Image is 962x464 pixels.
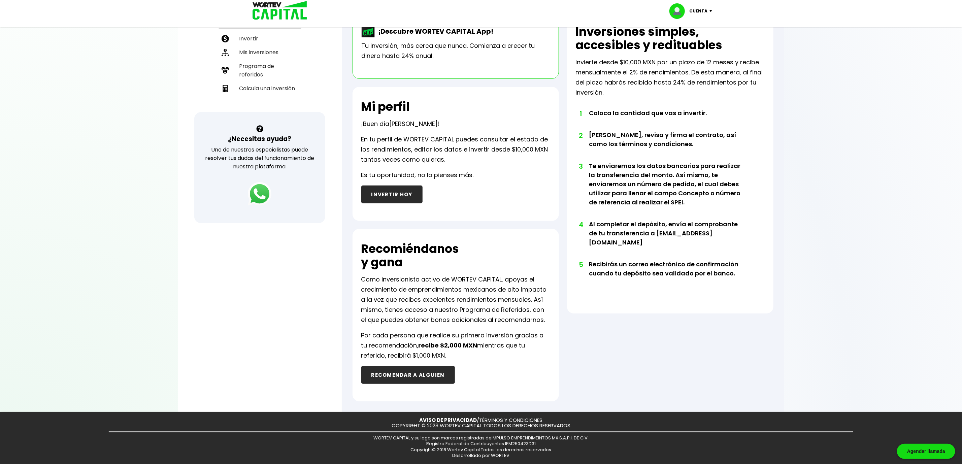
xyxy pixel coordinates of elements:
p: Como inversionista activo de WORTEV CAPITAL, apoyas el crecimiento de emprendimientos mexicanos d... [361,274,550,325]
img: profile-image [669,3,690,19]
span: 4 [579,220,583,230]
span: 1 [579,108,583,119]
p: COPYRIGHT © 2023 WORTEV CAPITAL TODOS LOS DERECHOS RESERVADOS [392,423,570,429]
p: Cuenta [690,6,708,16]
button: INVERTIR HOY [361,186,423,203]
a: TÉRMINOS Y CONDICIONES [479,417,543,424]
p: Tu inversión, más cerca que nunca. Comienza a crecer tu dinero hasta 24% anual. [362,41,550,61]
p: ¡Descubre WORTEV CAPITAL App! [375,26,494,36]
p: ¡Buen día ! [361,119,440,129]
span: 5 [579,260,583,270]
h2: Recomiéndanos y gana [361,242,459,269]
span: Desarrollado por WORTEV [453,452,510,459]
li: Coloca la cantidad que vas a invertir. [589,108,746,130]
img: inversiones-icon.6695dc30.svg [222,49,229,56]
button: RECOMENDAR A ALGUIEN [361,366,455,384]
p: Es tu oportunidad, no lo pienses más. [361,170,474,180]
div: Agendar llamada [897,444,955,459]
li: Te enviaremos los datos bancarios para realizar la transferencia del monto. Así mismo, te enviare... [589,161,746,220]
a: Mis inversiones [219,45,301,59]
li: Recibirás un correo electrónico de confirmación cuando tu depósito sea validado por el banco. [589,260,746,291]
ul: Capital [219,13,301,112]
img: icon-down [708,10,717,12]
a: AVISO DE PRIVACIDAD [420,417,477,424]
a: Invertir [219,32,301,45]
img: invertir-icon.b3b967d7.svg [222,35,229,42]
h3: ¿Necesitas ayuda? [228,134,291,144]
img: recomiendanos-icon.9b8e9327.svg [222,67,229,74]
b: recibe $2,000 MXN [419,341,477,350]
p: Por cada persona que realice su primera inversión gracias a tu recomendación, mientras que tu ref... [361,330,550,361]
img: calculadora-icon.17d418c4.svg [222,85,229,92]
p: / [420,418,543,423]
span: [PERSON_NAME] [390,120,438,128]
a: Calcula una inversión [219,81,301,95]
h2: Mi perfil [361,100,410,113]
span: Registro Federal de Contribuyentes: IEM250423D31 [426,440,536,447]
p: En tu perfil de WORTEV CAPITAL puedes consultar el estado de los rendimientos, editar los datos e... [361,134,550,165]
img: logos_whatsapp-icon.242b2217.svg [248,182,271,206]
p: Uno de nuestros especialistas puede resolver tus dudas del funcionamiento de nuestra plataforma. [203,145,317,171]
li: Al completar el depósito, envía el comprobante de tu transferencia a [EMAIL_ADDRESS][DOMAIN_NAME] [589,220,746,260]
a: Programa de referidos [219,59,301,81]
img: wortev-capital-app-icon [362,25,375,37]
li: [PERSON_NAME], revisa y firma el contrato, así como los términos y condiciones. [589,130,746,161]
p: Invierte desde $10,000 MXN por un plazo de 12 meses y recibe mensualmente el 2% de rendimientos. ... [576,57,765,98]
span: 2 [579,130,583,140]
span: 3 [579,161,583,171]
span: Copyright© 2018 Wortev Capital Todos los derechos reservados [411,446,552,453]
h2: Inversiones simples, accesibles y redituables [576,25,765,52]
span: WORTEV CAPITAL y su logo son marcas registradas de IMPULSO EMPRENDIMEINTOS MX S.A.P.I. DE C.V. [373,435,589,441]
